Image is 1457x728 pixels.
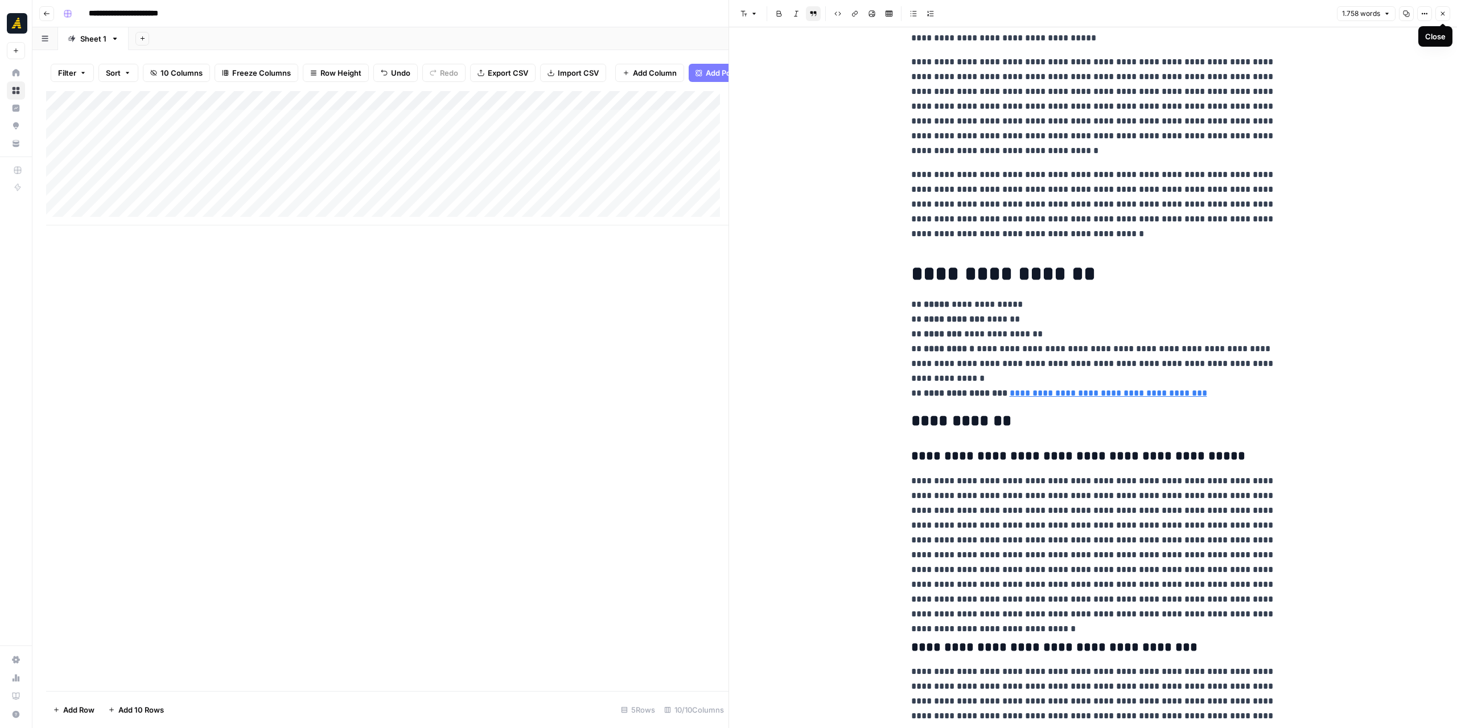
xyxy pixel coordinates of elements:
span: Row Height [320,67,361,79]
span: 10 Columns [160,67,203,79]
button: 1.758 words [1337,6,1396,21]
span: Add 10 Rows [118,704,164,715]
span: Filter [58,67,76,79]
div: 5 Rows [616,701,660,719]
button: Sort [98,64,138,82]
button: Add 10 Rows [101,701,171,719]
span: Add Row [63,704,94,715]
a: Opportunities [7,117,25,135]
a: Browse [7,81,25,100]
button: Redo [422,64,466,82]
button: Row Height [303,64,369,82]
button: Export CSV [470,64,536,82]
span: Export CSV [488,67,528,79]
button: Import CSV [540,64,606,82]
div: 10/10 Columns [660,701,728,719]
span: Redo [440,67,458,79]
span: Sort [106,67,121,79]
button: 10 Columns [143,64,210,82]
button: Help + Support [7,705,25,723]
span: Add Column [633,67,677,79]
a: Settings [7,651,25,669]
a: Learning Hub [7,687,25,705]
button: Workspace: Marketers in Demand [7,9,25,38]
span: 1.758 words [1342,9,1380,19]
div: Close [1425,31,1446,42]
a: Sheet 1 [58,27,129,50]
span: Add Power Agent [706,67,768,79]
a: Insights [7,99,25,117]
a: Usage [7,669,25,687]
button: Undo [373,64,418,82]
button: Add Row [46,701,101,719]
button: Add Power Agent [689,64,775,82]
a: Your Data [7,134,25,153]
button: Freeze Columns [215,64,298,82]
button: Filter [51,64,94,82]
div: Sheet 1 [80,33,106,44]
button: Add Column [615,64,684,82]
span: Freeze Columns [232,67,291,79]
span: Import CSV [558,67,599,79]
a: Home [7,64,25,82]
img: Marketers in Demand Logo [7,13,27,34]
span: Undo [391,67,410,79]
